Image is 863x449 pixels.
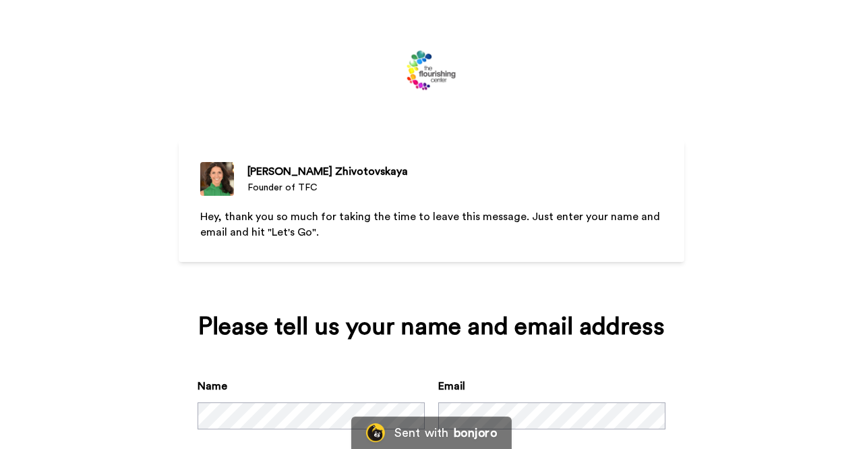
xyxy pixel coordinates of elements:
[200,162,234,196] img: Founder of TFC
[198,313,665,340] div: Please tell us your name and email address
[247,181,408,194] div: Founder of TFC
[438,378,465,394] label: Email
[351,417,512,449] a: Bonjoro LogoSent withbonjoro
[400,43,463,97] img: https://cdn.bonjoro.com/media/a8436835-ebcb-4bea-a888-eae94b35c808/9a126acb-12cf-4389-81a2-38ba04...
[198,378,227,394] label: Name
[247,163,408,180] div: [PERSON_NAME] Zhivotovskaya
[394,427,448,439] div: Sent with
[454,427,497,439] div: bonjoro
[200,211,663,238] span: Hey, thank you so much for taking the time to leave this message. Just enter your name and email ...
[366,423,385,442] img: Bonjoro Logo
